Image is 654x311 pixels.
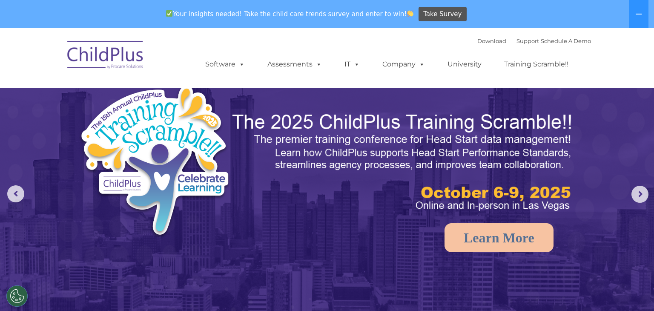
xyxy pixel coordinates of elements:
[259,56,330,73] a: Assessments
[477,37,506,44] a: Download
[439,56,490,73] a: University
[162,6,417,22] span: Your insights needed! Take the child care trends survey and enter to win!
[541,37,591,44] a: Schedule A Demo
[166,10,172,17] img: ✅
[118,91,155,98] span: Phone number
[63,35,148,78] img: ChildPlus by Procare Solutions
[374,56,433,73] a: Company
[419,7,467,22] a: Take Survey
[197,56,253,73] a: Software
[496,56,577,73] a: Training Scramble!!
[407,10,413,17] img: 👏
[516,37,539,44] a: Support
[6,285,28,307] button: Cookies Settings
[445,223,554,252] a: Learn More
[477,37,591,44] font: |
[336,56,368,73] a: IT
[118,56,144,63] span: Last name
[423,7,462,22] span: Take Survey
